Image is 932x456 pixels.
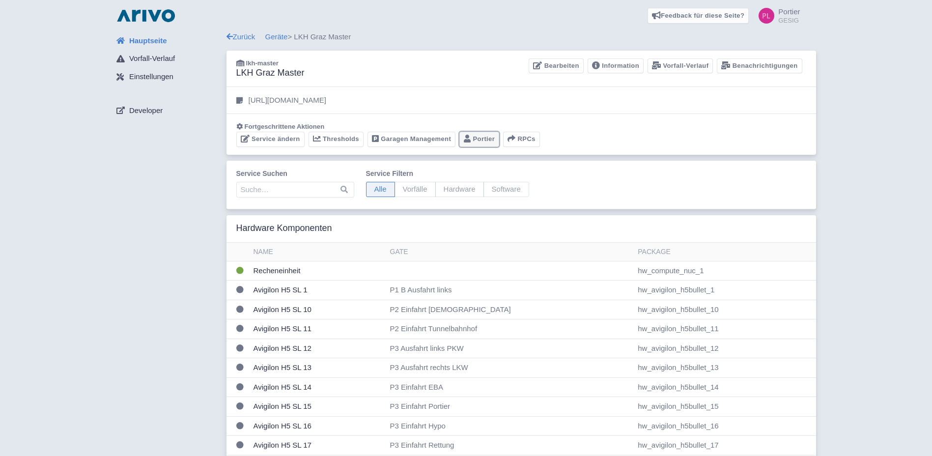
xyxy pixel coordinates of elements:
[395,182,436,197] span: Vorfälle
[648,58,713,74] a: Vorfall-Verlauf
[648,8,749,24] a: Feedback für diese Seite?
[634,436,816,456] td: hw_avigilon_h5bullet_17
[634,261,816,281] td: hw_compute_nuc_1
[634,300,816,319] td: hw_avigilon_h5bullet_10
[129,71,173,83] span: Einstellungen
[634,358,816,378] td: hw_avigilon_h5bullet_13
[386,436,634,456] td: P3 Einfahrt Rettung
[634,377,816,397] td: hw_avigilon_h5bullet_14
[236,182,354,198] input: Suche…
[236,223,332,234] h3: Hardware Komponenten
[250,319,386,339] td: Avigilon H5 SL 11
[717,58,802,74] a: Benachrichtigungen
[250,281,386,300] td: Avigilon H5 SL 1
[309,132,364,147] a: Thresholds
[634,416,816,436] td: hw_avigilon_h5bullet_16
[503,132,540,147] button: RPCs
[236,132,305,147] a: Service ändern
[250,397,386,417] td: Avigilon H5 SL 15
[483,182,529,197] span: Software
[366,182,395,197] span: Alle
[245,123,325,130] span: Fortgeschrittene Aktionen
[778,17,800,24] small: GESIG
[250,416,386,436] td: Avigilon H5 SL 16
[386,243,634,261] th: Gate
[249,95,326,106] p: [URL][DOMAIN_NAME]
[129,53,175,64] span: Vorfall-Verlauf
[236,68,305,79] h3: LKH Graz Master
[435,182,484,197] span: Hardware
[386,416,634,436] td: P3 Einfahrt Hypo
[753,8,800,24] a: Portier GESIG
[778,7,800,16] span: Portier
[386,397,634,417] td: P3 Einfahrt Portier
[634,281,816,300] td: hw_avigilon_h5bullet_1
[250,358,386,378] td: Avigilon H5 SL 13
[386,300,634,319] td: P2 Einfahrt [DEMOGRAPHIC_DATA]
[226,31,816,43] div: > LKH Graz Master
[109,50,226,68] a: Vorfall-Verlauf
[236,169,354,179] label: Service suchen
[529,58,583,74] a: Bearbeiten
[366,169,529,179] label: Service filtern
[386,358,634,378] td: P3 Ausfahrt rechts LKW
[367,132,455,147] a: Garagen Management
[634,243,816,261] th: Package
[634,397,816,417] td: hw_avigilon_h5bullet_15
[250,377,386,397] td: Avigilon H5 SL 14
[109,101,226,120] a: Developer
[129,35,167,47] span: Hauptseite
[109,68,226,86] a: Einstellungen
[250,300,386,319] td: Avigilon H5 SL 10
[386,377,634,397] td: P3 Einfahrt EBA
[265,32,288,41] a: Geräte
[226,32,255,41] a: Zurück
[250,339,386,358] td: Avigilon H5 SL 12
[386,339,634,358] td: P3 Ausfahrt links PKW
[459,132,499,147] a: Portier
[386,281,634,300] td: P1 B Ausfahrt links
[588,58,644,74] a: Information
[386,319,634,339] td: P2 Einfahrt Tunnelbahnhof
[634,339,816,358] td: hw_avigilon_h5bullet_12
[109,31,226,50] a: Hauptseite
[250,261,386,281] td: Recheneinheit
[250,436,386,456] td: Avigilon H5 SL 17
[634,319,816,339] td: hw_avigilon_h5bullet_11
[250,243,386,261] th: Name
[246,59,279,67] span: lkh-master
[129,105,163,116] span: Developer
[114,8,177,24] img: logo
